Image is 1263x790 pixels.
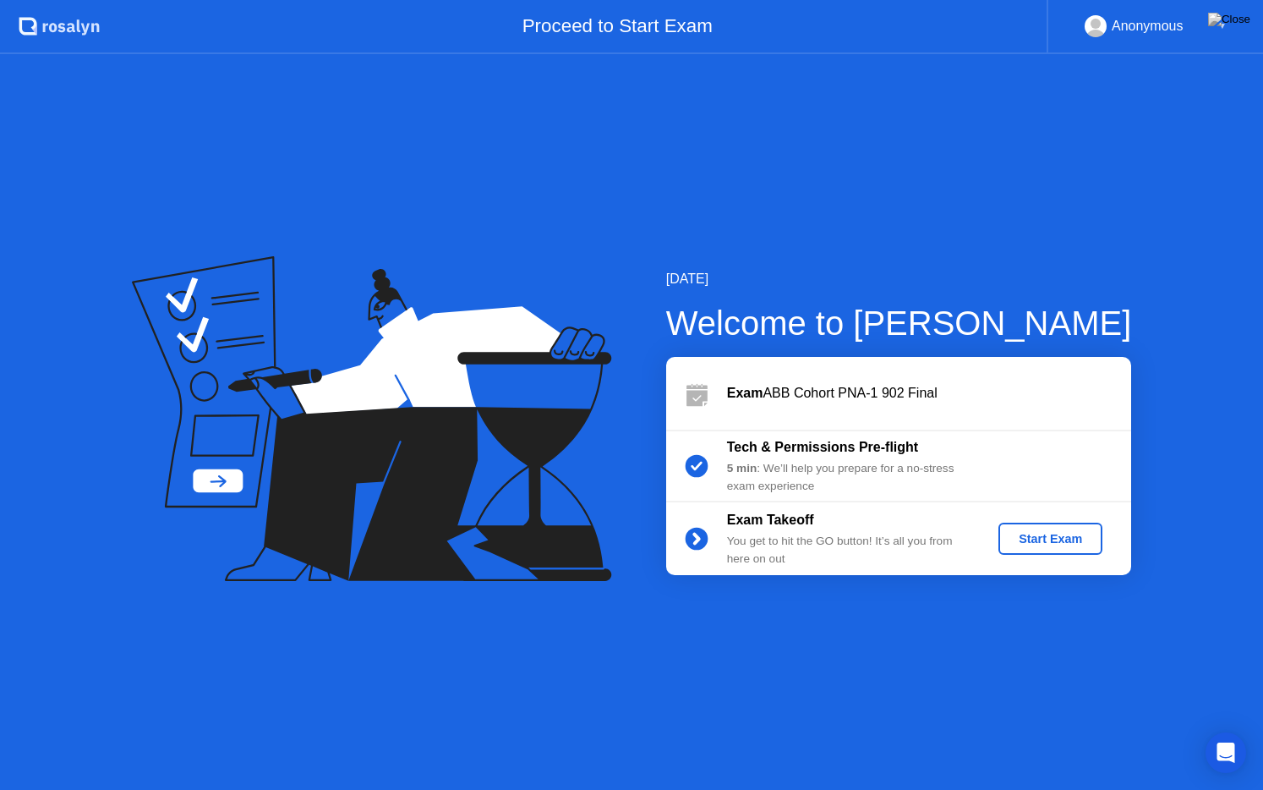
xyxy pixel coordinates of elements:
[1206,732,1246,773] div: Open Intercom Messenger
[1005,532,1096,546] div: Start Exam
[727,460,970,495] div: : We’ll help you prepare for a no-stress exam experience
[727,462,757,475] b: 5 min
[666,269,1132,289] div: [DATE]
[727,386,763,400] b: Exam
[727,533,970,568] div: You get to hit the GO button! It’s all you from here on out
[1112,15,1184,37] div: Anonymous
[727,513,814,527] b: Exam Takeoff
[998,523,1102,555] button: Start Exam
[727,383,1131,403] div: ABB Cohort PNA-1 902 Final
[727,440,918,454] b: Tech & Permissions Pre-flight
[666,298,1132,348] div: Welcome to [PERSON_NAME]
[1208,13,1250,26] img: Close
